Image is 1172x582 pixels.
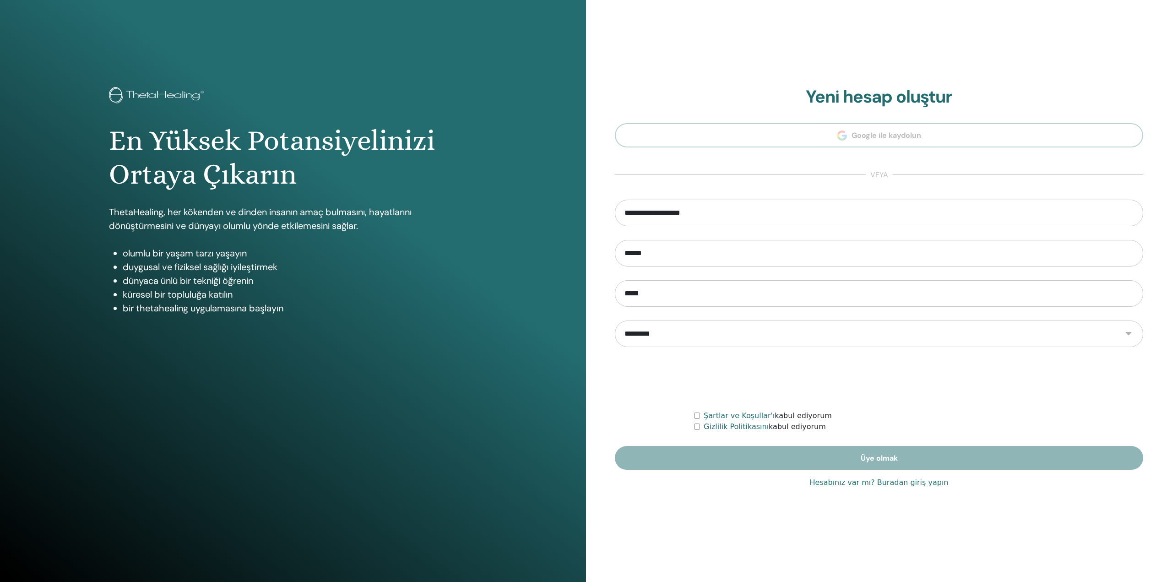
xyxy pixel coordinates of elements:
[704,411,775,420] a: Şartlar ve Koşullar'ı
[123,288,233,300] font: küresel bir topluluğa katılın
[123,247,247,259] font: olumlu bir yaşam tarzı yaşayın
[870,170,888,179] font: veya
[775,411,832,420] font: kabul ediyorum
[123,302,283,314] font: bir thetahealing uygulamasına başlayın
[109,206,412,232] font: ThetaHealing, her kökenden ve dinden insanın amaç bulmasını, hayatlarını dönüştürmesini ve dünyay...
[109,124,435,190] font: En Yüksek Potansiyelinizi Ortaya Çıkarın
[704,422,769,431] a: Gizlilik Politikasını
[123,261,277,273] font: duygusal ve fiziksel sağlığı iyileştirmek
[809,361,949,397] iframe: reCAPTCHA
[123,275,253,287] font: dünyaca ünlü bir tekniği öğrenin
[806,85,952,108] font: Yeni hesap oluştur
[810,477,949,488] a: Hesabınız var mı? Buradan giriş yapın
[769,422,826,431] font: kabul ediyorum
[810,478,949,487] font: Hesabınız var mı? Buradan giriş yapın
